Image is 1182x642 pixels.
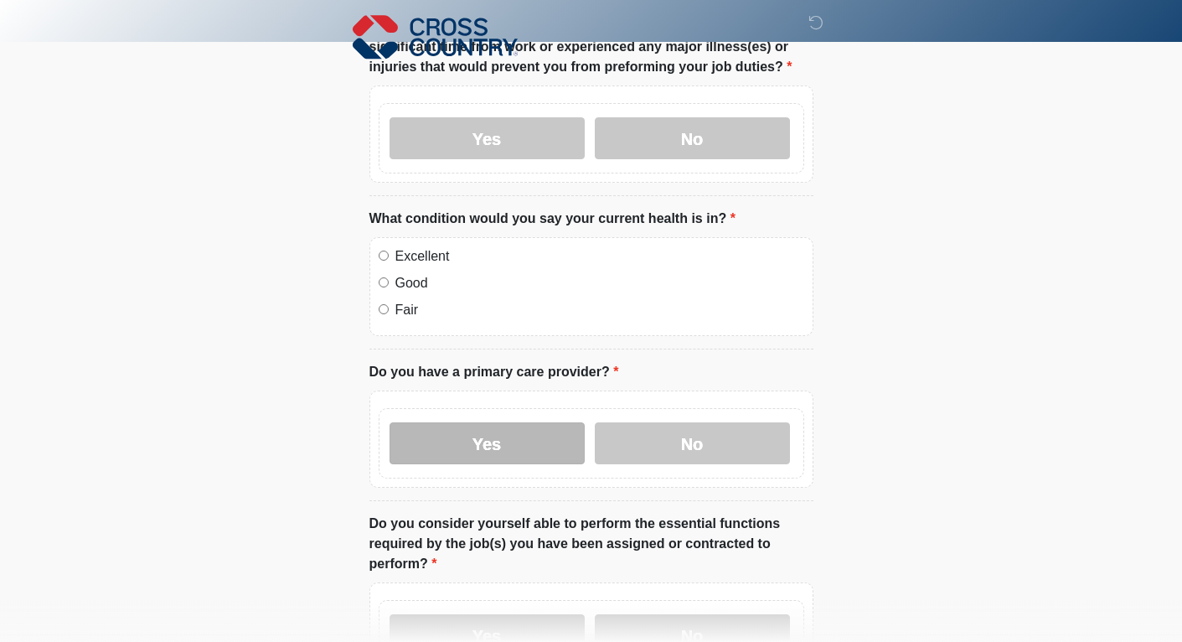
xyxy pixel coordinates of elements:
[379,251,389,261] input: Excellent
[395,273,804,293] label: Good
[395,300,804,320] label: Fair
[390,117,585,159] label: Yes
[595,422,790,464] label: No
[595,117,790,159] label: No
[369,209,736,229] label: What condition would you say your current health is in?
[369,362,619,382] label: Do you have a primary care provider?
[395,246,804,267] label: Excellent
[379,304,389,314] input: Fair
[353,13,519,61] img: Cross Country Logo
[390,422,585,464] label: Yes
[369,514,813,574] label: Do you consider yourself able to perform the essential functions required by the job(s) you have ...
[379,277,389,287] input: Good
